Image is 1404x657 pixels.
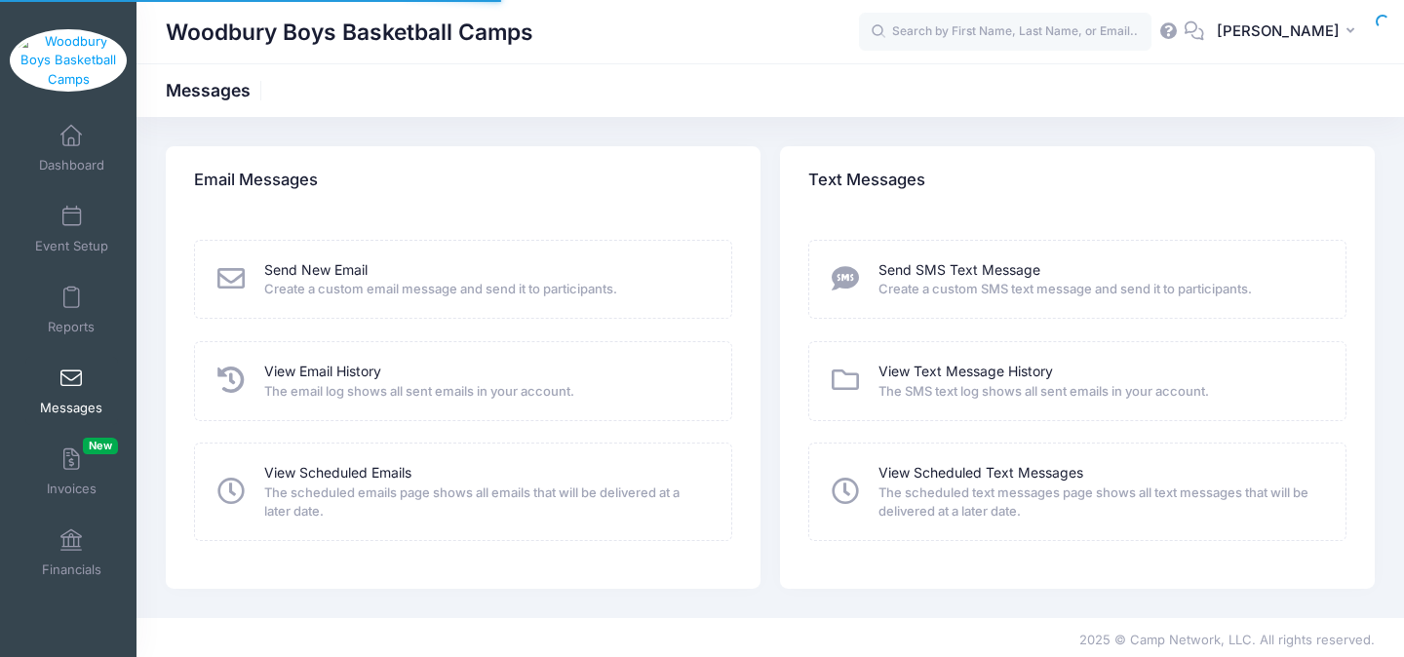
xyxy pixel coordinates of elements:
[83,438,118,454] span: New
[264,463,411,483] a: View Scheduled Emails
[166,10,533,55] h1: Woodbury Boys Basketball Camps
[25,195,118,263] a: Event Setup
[264,260,368,281] a: Send New Email
[1217,20,1340,42] span: [PERSON_NAME]
[194,153,318,209] h4: Email Messages
[264,483,706,522] span: The scheduled emails page shows all emails that will be delivered at a later date.
[166,80,267,100] h1: Messages
[35,238,108,254] span: Event Setup
[264,382,706,402] span: The email log shows all sent emails in your account.
[25,519,118,587] a: Financials
[25,114,118,182] a: Dashboard
[878,280,1320,299] span: Create a custom SMS text message and send it to participants.
[25,438,118,506] a: InvoicesNew
[47,481,97,497] span: Invoices
[1079,632,1375,647] span: 2025 © Camp Network, LLC. All rights reserved.
[1204,10,1375,55] button: [PERSON_NAME]
[40,400,102,416] span: Messages
[878,362,1053,382] a: View Text Message History
[878,382,1320,402] span: The SMS text log shows all sent emails in your account.
[859,13,1151,52] input: Search by First Name, Last Name, or Email...
[808,153,925,209] h4: Text Messages
[48,319,95,335] span: Reports
[42,561,101,578] span: Financials
[878,483,1320,522] span: The scheduled text messages page shows all text messages that will be delivered at a later date.
[878,260,1040,281] a: Send SMS Text Message
[10,29,128,93] img: Woodbury Boys Basketball Camps
[25,276,118,344] a: Reports
[878,463,1083,483] a: View Scheduled Text Messages
[264,280,706,299] span: Create a custom email message and send it to participants.
[39,157,104,174] span: Dashboard
[25,357,118,425] a: Messages
[264,362,381,382] a: View Email History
